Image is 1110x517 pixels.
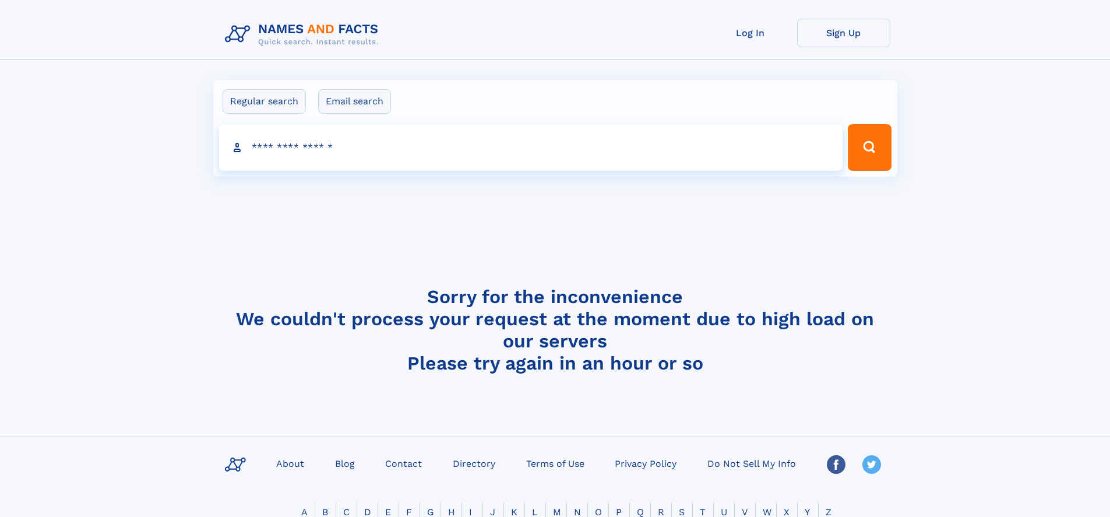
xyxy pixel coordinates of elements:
input: search input [219,124,843,171]
h4: Sorry for the inconvenience We couldn't process your request at the moment due to high load on ou... [220,286,890,374]
a: Directory [448,455,500,472]
a: Contact [380,455,427,472]
button: Search Button [848,124,891,171]
a: Sign Up [797,19,890,47]
label: Regular search [223,89,306,114]
a: Terms of Use [521,455,589,472]
img: Facebook [827,455,845,474]
img: Twitter [862,455,881,474]
a: Log In [704,19,797,47]
label: Email search [318,89,391,114]
a: Privacy Policy [610,455,681,472]
a: Do Not Sell My Info [703,455,801,472]
img: Logo Names and Facts [220,19,388,50]
a: Blog [330,455,360,472]
a: About [272,455,309,472]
